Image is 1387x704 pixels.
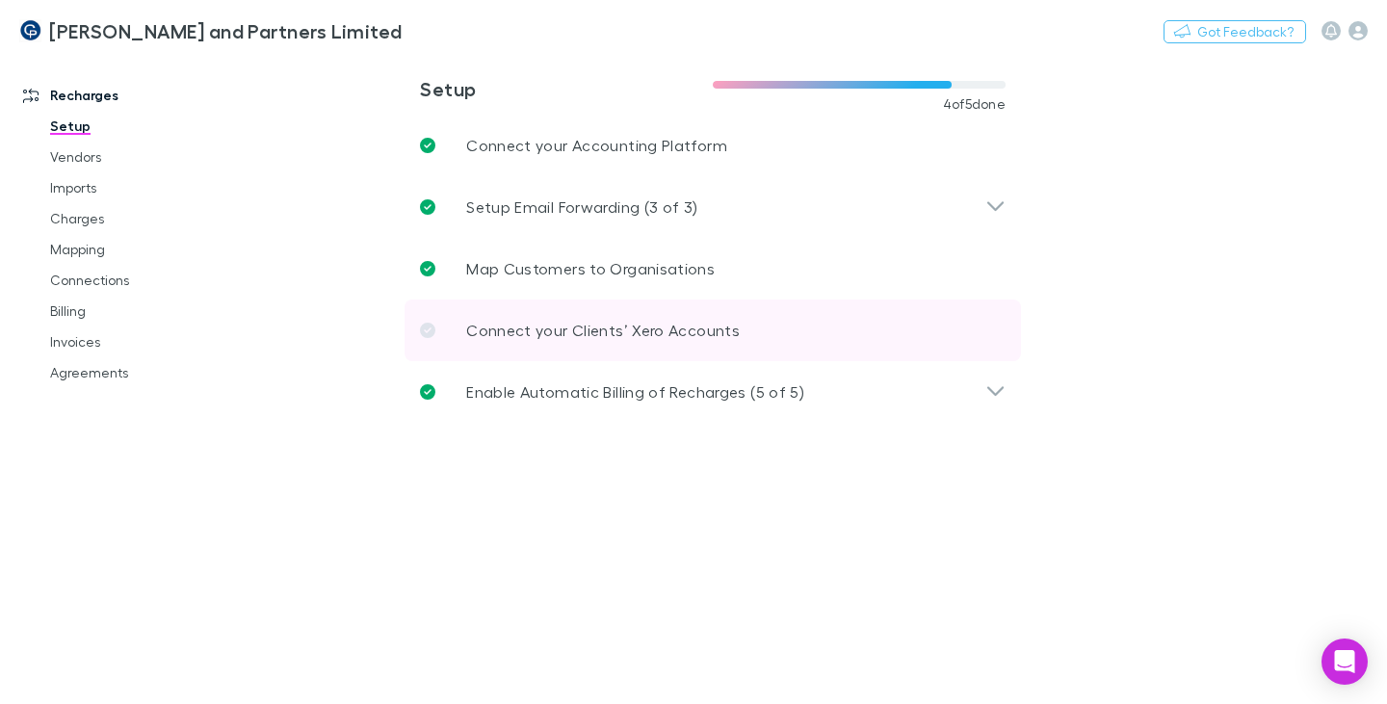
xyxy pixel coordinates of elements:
[420,77,713,100] h3: Setup
[405,238,1021,300] a: Map Customers to Organisations
[1164,20,1306,43] button: Got Feedback?
[19,19,41,42] img: Coates and Partners Limited's Logo
[466,196,697,219] p: Setup Email Forwarding (3 of 3)
[31,172,249,203] a: Imports
[405,361,1021,423] div: Enable Automatic Billing of Recharges (5 of 5)
[466,257,715,280] p: Map Customers to Organisations
[405,176,1021,238] div: Setup Email Forwarding (3 of 3)
[405,300,1021,361] a: Connect your Clients’ Xero Accounts
[31,203,249,234] a: Charges
[31,326,249,357] a: Invoices
[31,111,249,142] a: Setup
[943,96,1007,112] span: 4 of 5 done
[49,19,403,42] h3: [PERSON_NAME] and Partners Limited
[31,142,249,172] a: Vendors
[31,296,249,326] a: Billing
[8,8,414,54] a: [PERSON_NAME] and Partners Limited
[31,265,249,296] a: Connections
[405,115,1021,176] a: Connect your Accounting Platform
[1322,639,1368,685] div: Open Intercom Messenger
[466,380,804,404] p: Enable Automatic Billing of Recharges (5 of 5)
[31,234,249,265] a: Mapping
[4,80,249,111] a: Recharges
[466,319,740,342] p: Connect your Clients’ Xero Accounts
[31,357,249,388] a: Agreements
[466,134,727,157] p: Connect your Accounting Platform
